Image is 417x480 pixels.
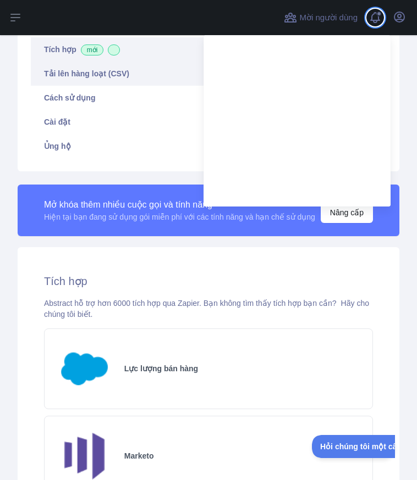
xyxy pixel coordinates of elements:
[87,46,98,54] font: mới
[44,200,212,209] font: Mở khóa thêm nhiều cuộc gọi và tính năng
[44,299,369,319] a: Hãy cho chúng tôi biết.
[330,208,364,217] font: Nâng cấp
[299,13,358,22] font: Mời người dùng
[31,37,386,62] a: Tích hợpmới
[31,110,386,134] a: Cài đặt
[44,275,87,287] font: Tích hợp
[124,451,154,460] font: Marketo
[124,364,198,373] font: Lực lượng bán hàng
[282,9,360,26] button: Mời người dùng
[312,435,395,458] iframe: Chuyển đổi Hỗ trợ khách hàng
[44,93,95,102] font: Cách sử dụng
[53,338,116,400] img: Biểu trưng
[31,62,386,86] a: Tải lên hàng loạt (CSV)
[44,118,70,126] font: Cài đặt
[44,299,337,308] font: Abstract hỗ trợ hơn 6000 tích hợp qua Zapier. Bạn không tìm thấy tích hợp bạn cần?
[44,45,76,54] font: Tích hợp
[44,142,71,150] font: Ủng hộ
[44,69,129,78] font: Tải lên hàng loạt (CSV)
[44,213,315,221] font: Hiện tại bạn đang sử dụng gói miễn phí với các tính năng và hạn chế sử dụng
[8,7,103,16] font: Hỏi chúng tôi một câu hỏi
[321,202,373,223] button: Nâng cấp
[31,86,386,110] a: Cách sử dụng
[31,134,386,158] a: Ủng hộ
